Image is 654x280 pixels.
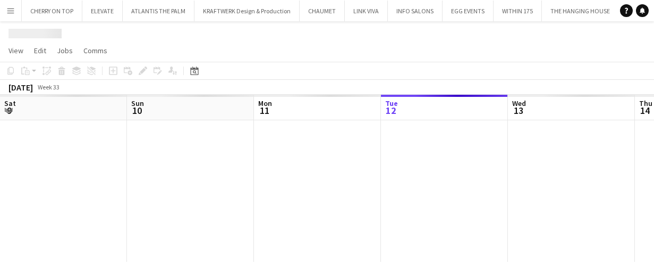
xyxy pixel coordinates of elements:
[512,98,526,108] span: Wed
[82,1,123,21] button: ELEVATE
[35,83,62,91] span: Week 33
[384,104,398,117] span: 12
[345,1,388,21] button: LINK VIVA
[194,1,300,21] button: KRAFTWERK Design & Production
[511,104,526,117] span: 13
[123,1,194,21] button: ATLANTIS THE PALM
[130,104,144,117] span: 10
[4,44,28,57] a: View
[3,104,16,117] span: 9
[53,44,77,57] a: Jobs
[385,98,398,108] span: Tue
[258,98,272,108] span: Mon
[638,104,652,117] span: 14
[57,46,73,55] span: Jobs
[4,98,16,108] span: Sat
[542,1,619,21] button: THE HANGING HOUSE
[639,98,652,108] span: Thu
[257,104,272,117] span: 11
[494,1,542,21] button: WITHIN 175
[131,98,144,108] span: Sun
[443,1,494,21] button: EGG EVENTS
[83,46,107,55] span: Comms
[34,46,46,55] span: Edit
[30,44,50,57] a: Edit
[300,1,345,21] button: CHAUMET
[22,1,82,21] button: CHERRY ON TOP
[9,82,33,93] div: [DATE]
[79,44,112,57] a: Comms
[388,1,443,21] button: INFO SALONS
[9,46,23,55] span: View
